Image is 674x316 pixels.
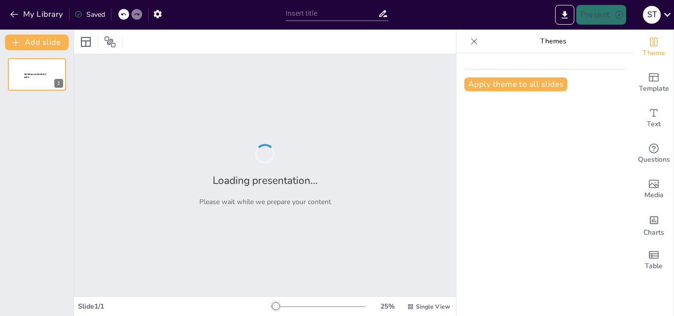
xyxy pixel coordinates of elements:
[199,197,331,207] p: Please wait while we prepare your content
[104,36,116,48] span: Position
[643,6,661,24] div: S T
[634,30,674,65] div: Change the overall theme
[416,303,450,311] span: Single View
[78,34,94,50] div: Layout
[634,65,674,101] div: Add ready made slides
[638,154,670,165] span: Questions
[576,5,626,25] button: Present
[634,101,674,136] div: Add text boxes
[647,119,661,130] span: Text
[643,227,664,238] span: Charts
[639,83,669,94] span: Template
[78,302,271,311] div: Slide 1 / 1
[5,35,69,50] button: Add slide
[634,136,674,172] div: Get real-time input from your audience
[555,5,574,25] button: Export to PowerPoint
[645,261,663,272] span: Table
[644,190,664,201] span: Media
[213,174,318,187] h2: Loading presentation...
[482,30,624,53] p: Themes
[8,58,66,91] div: 1
[643,5,661,25] button: S T
[634,243,674,278] div: Add a table
[634,172,674,207] div: Add images, graphics, shapes or video
[286,6,378,21] input: Insert title
[642,48,665,59] span: Theme
[7,6,67,22] button: My Library
[75,10,105,19] div: Saved
[464,77,567,91] button: Apply theme to all slides
[375,302,399,311] div: 25 %
[54,79,63,88] div: 1
[634,207,674,243] div: Add charts and graphs
[24,73,46,78] span: Sendsteps presentation editor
